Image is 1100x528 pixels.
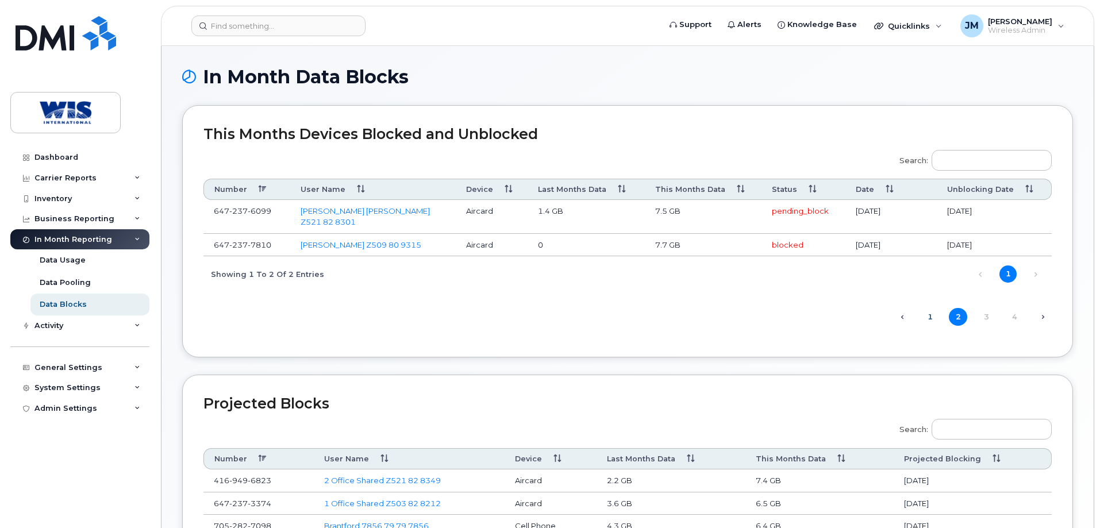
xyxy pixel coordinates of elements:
span: 3374 [248,499,271,508]
a: 3 [977,308,995,326]
span: 647 [214,206,271,215]
span: 2 [949,308,967,326]
span: 237 [229,206,248,215]
a: 4 [1005,308,1024,326]
th: Date: activate to sort column ascending [845,179,937,200]
td: Aircard [456,234,528,257]
th: Device: activate to sort column ascending [505,448,596,469]
td: 0 [528,234,644,257]
span: 647 [214,240,271,249]
span: 237 [229,499,248,508]
td: Aircard [456,200,528,233]
span: 7810 [248,240,271,249]
a: [PERSON_NAME] Z509 80 9315 [301,240,421,249]
div: Showing 1 to 2 of 2 entries [203,264,324,283]
td: blocked [761,234,846,257]
td: 3.6 GB [597,492,745,515]
td: pending_block [761,200,846,233]
td: Aircard [505,469,596,492]
td: [DATE] [894,469,1052,492]
input: Search: [932,150,1052,171]
th: This Months Data: activate to sort column ascending [745,448,894,469]
span: 6823 [248,476,271,485]
a: Previous [972,266,989,283]
a: 1 Office Shared Z503 82 8212 [324,499,441,508]
th: This Months Data: activate to sort column ascending [645,179,761,200]
a: [PERSON_NAME] [PERSON_NAME] Z521 82 8301 [301,206,430,226]
td: Aircard [505,492,596,515]
th: Status: activate to sort column ascending [761,179,846,200]
h1: In Month Data Blocks [182,67,1073,87]
td: [DATE] [937,200,1052,233]
a: 1 [921,308,939,326]
th: User Name: activate to sort column ascending [314,448,505,469]
th: Number: activate to sort column descending [203,448,314,469]
th: Projected Blocking: activate to sort column ascending [894,448,1052,469]
td: 7.4 GB [745,469,894,492]
span: 949 [229,476,248,485]
th: Device: activate to sort column ascending [456,179,528,200]
input: Search: [932,419,1052,440]
span: 237 [229,240,248,249]
h2: Projected Blocks [203,396,1052,412]
td: [DATE] [845,200,937,233]
label: Search: [892,411,1052,444]
th: Last Months Data: activate to sort column ascending [597,448,745,469]
th: User Name: activate to sort column ascending [290,179,456,200]
td: 2.2 GB [597,469,745,492]
span: 416 [214,476,271,485]
span: 6099 [248,206,271,215]
a: ← Previous [893,310,911,325]
span: 647 [214,499,271,508]
a: 1 [999,265,1017,283]
a: Next [1027,266,1044,283]
td: 6.5 GB [745,492,894,515]
td: 7.7 GB [645,234,761,257]
td: [DATE] [937,234,1052,257]
td: [DATE] [845,234,937,257]
td: [DATE] [894,492,1052,515]
th: Unblocking Date: activate to sort column ascending [937,179,1052,200]
th: Number: activate to sort column descending [203,179,290,200]
h2: This Months Devices Blocked and Unblocked [203,126,1052,142]
td: 1.4 GB [528,200,644,233]
a: 2 Office Shared Z521 82 8349 [324,476,441,485]
a: Next → [1033,310,1052,325]
th: Last Months Data: activate to sort column ascending [528,179,644,200]
label: Search: [892,142,1052,175]
td: 7.5 GB [645,200,761,233]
